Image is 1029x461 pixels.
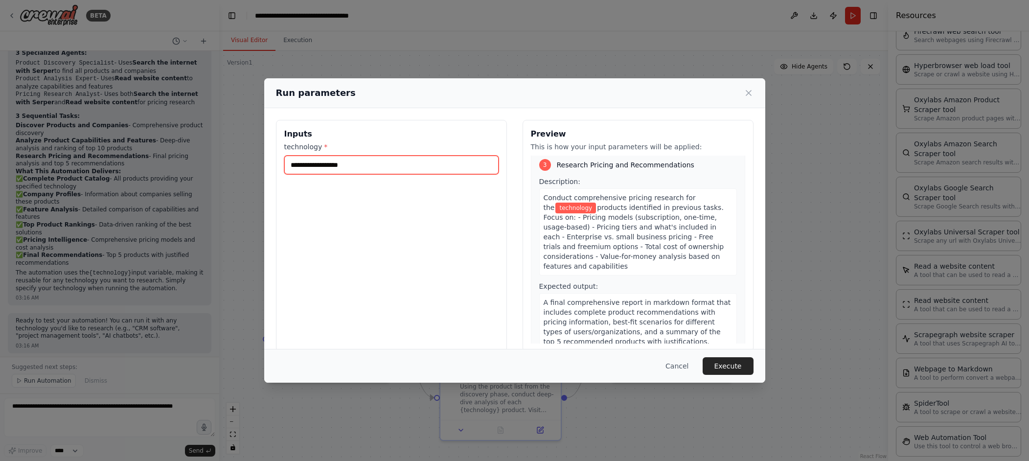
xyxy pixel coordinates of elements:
[284,142,499,152] label: technology
[284,128,499,140] h3: Inputs
[539,282,598,290] span: Expected output:
[276,86,356,100] h2: Run parameters
[531,142,745,152] p: This is how your input parameters will be applied:
[531,128,745,140] h3: Preview
[658,357,696,375] button: Cancel
[539,178,580,185] span: Description:
[544,194,696,211] span: Conduct comprehensive pricing research for the
[544,299,731,346] span: A final comprehensive report in markdown format that includes complete product recommendations wi...
[544,204,724,270] span: products identified in previous tasks. Focus on: - Pricing models (subscription, one-time, usage-...
[557,160,694,170] span: Research Pricing and Recommendations
[555,203,596,213] span: Variable: technology
[703,357,754,375] button: Execute
[539,159,551,171] div: 3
